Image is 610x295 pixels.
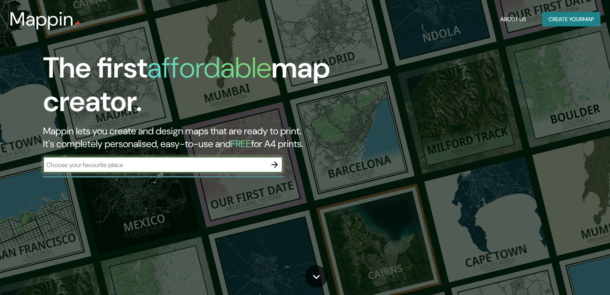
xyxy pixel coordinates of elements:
img: mappin-pin [74,21,80,27]
button: About Us [497,12,529,27]
h3: Mappin [10,8,74,30]
h1: affordable [147,49,271,86]
button: Create yourmap [542,12,600,27]
h1: The first map creator. [43,51,348,125]
input: Choose your favourite place [43,160,267,169]
h2: Mappin lets you create and design maps that are ready to print. It's completely personalised, eas... [43,125,348,150]
h5: FREE [231,138,251,150]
